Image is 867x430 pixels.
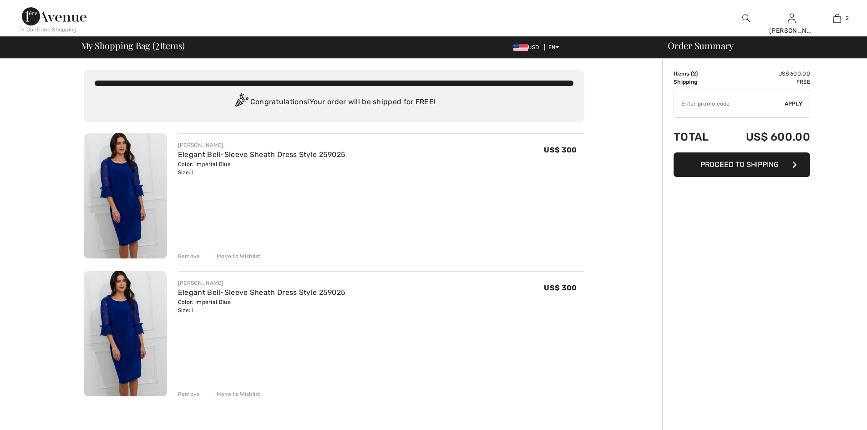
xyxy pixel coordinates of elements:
img: 1ère Avenue [22,7,86,25]
input: Promo code [674,90,785,117]
div: [PERSON_NAME] [178,279,346,287]
img: Elegant Bell-Sleeve Sheath Dress Style 259025 [84,133,167,258]
a: 2 [815,13,859,24]
span: 2 [155,39,160,51]
div: [PERSON_NAME] [178,141,346,149]
div: Congratulations! Your order will be shipped for FREE! [95,93,573,111]
a: Sign In [788,14,796,22]
td: US$ 600.00 [722,121,810,152]
span: USD [513,44,543,51]
div: Move to Wishlist [209,252,261,260]
img: My Info [788,13,796,24]
button: Proceed to Shipping [674,152,810,177]
div: Move to Wishlist [209,390,261,398]
div: Color: Imperial Blue Size: L [178,160,346,177]
span: US$ 300 [544,146,577,154]
td: Shipping [674,78,722,86]
a: Elegant Bell-Sleeve Sheath Dress Style 259025 [178,288,346,297]
span: Proceed to Shipping [700,160,779,169]
img: US Dollar [513,44,528,51]
td: Free [722,78,810,86]
span: My Shopping Bag ( Items) [81,41,185,50]
div: Color: Imperial Blue Size: L [178,298,346,314]
span: EN [548,44,560,51]
span: 2 [846,14,849,22]
td: Total [674,121,722,152]
img: Congratulation2.svg [232,93,250,111]
span: 2 [693,71,696,77]
span: US$ 300 [544,283,577,292]
span: Apply [785,100,803,108]
div: Remove [178,390,200,398]
img: Elegant Bell-Sleeve Sheath Dress Style 259025 [84,271,167,396]
div: < Continue Shopping [22,25,77,34]
a: Elegant Bell-Sleeve Sheath Dress Style 259025 [178,150,346,159]
img: My Bag [833,13,841,24]
div: Order Summary [657,41,862,50]
td: Items ( ) [674,70,722,78]
td: US$ 600.00 [722,70,810,78]
img: search the website [742,13,750,24]
div: Remove [178,252,200,260]
div: [PERSON_NAME] [769,26,814,35]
